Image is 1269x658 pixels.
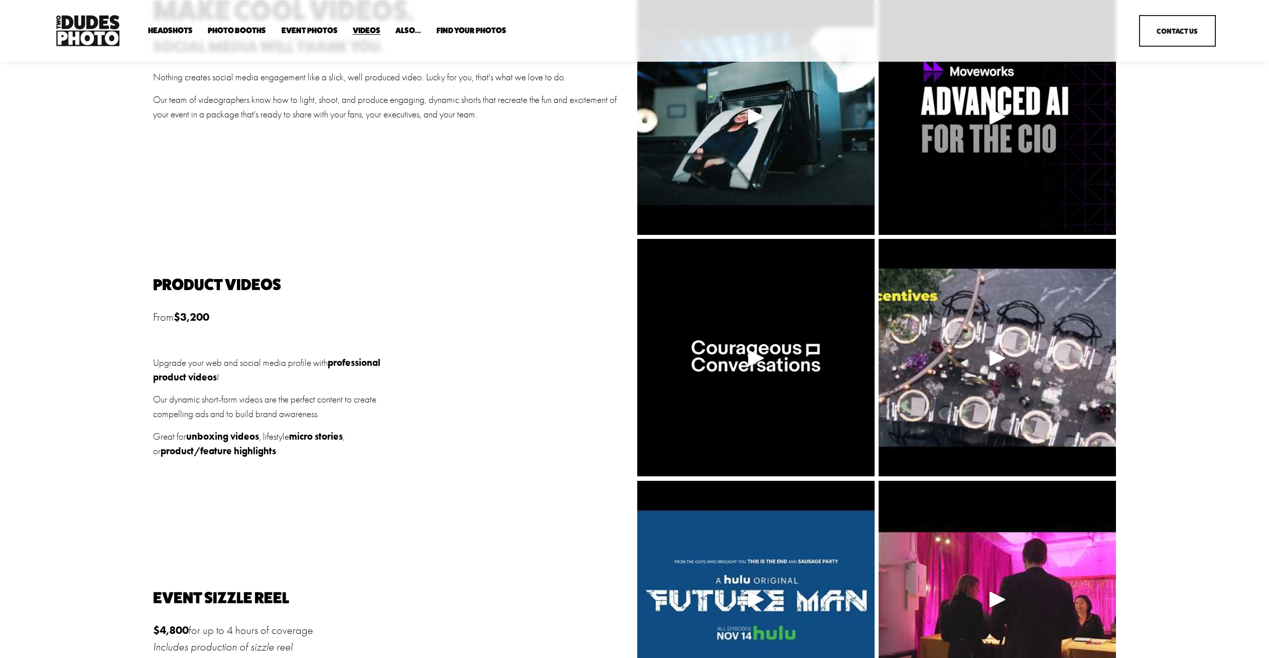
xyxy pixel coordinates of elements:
[161,445,276,457] strong: product/feature highlights
[353,26,380,36] a: Videos
[153,309,632,326] p: From
[153,623,189,637] strong: $4,800
[437,26,506,36] a: folder dropdown
[395,27,421,35] span: Also...
[208,27,266,35] span: Photo Booths
[153,430,390,459] p: Great for , lifestyle , or .
[148,26,193,36] a: folder dropdown
[153,277,632,293] h2: PRODUCT VIDEOS
[1139,15,1216,47] a: Contact Us
[153,357,384,383] strong: professional product videos
[53,13,122,49] img: Two Dudes Photo | Headshots, Portraits &amp; Photo Booths
[153,93,632,122] p: Our team of videographers know how to light, shoot, and produce engaging, dynamic shorts that rec...
[153,392,390,422] p: Our dynamic short-form videos are the perfect content to create compelling ads and to build brand...
[153,640,293,653] em: Includes production of sizzle reel
[148,27,193,35] span: Headshots
[281,26,338,36] a: Event Photos
[153,70,632,85] p: Nothing creates social media engagement like a slick, well produced video. Lucky for you, that's ...
[174,310,209,324] strong: $3,200
[186,431,259,442] strong: unboxing videos
[395,382,632,515] iframe: DNP QW410 Unboxing Video
[153,590,632,606] h2: Event Sizzle Reel
[437,27,506,35] span: Find Your Photos
[153,356,390,385] p: Upgrade your web and social media profile with !
[153,622,632,656] p: for up to 4 hours of coverage
[395,26,421,36] a: folder dropdown
[208,26,266,36] a: folder dropdown
[289,431,343,442] strong: micro stories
